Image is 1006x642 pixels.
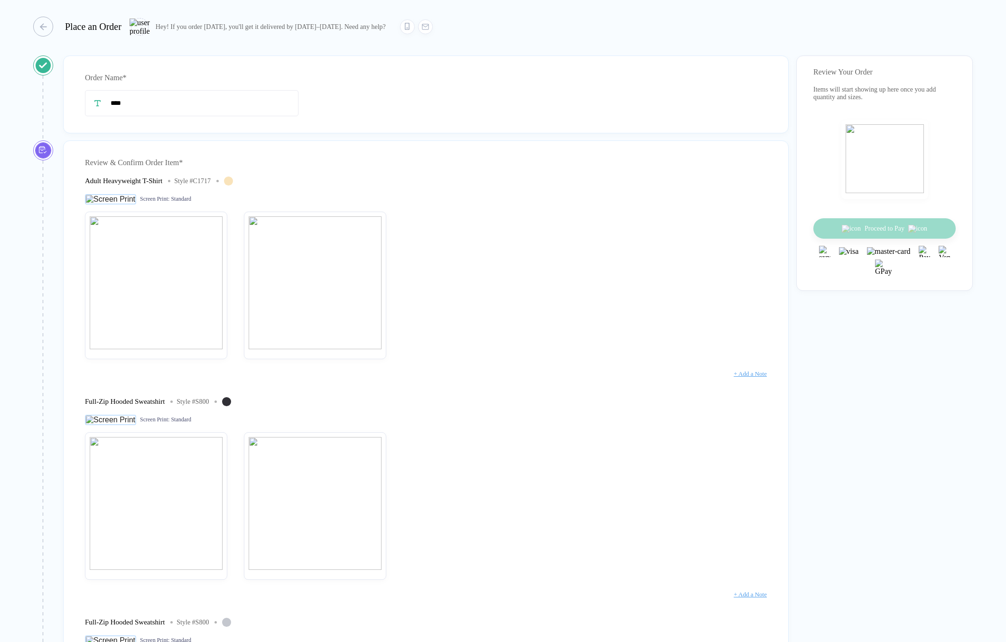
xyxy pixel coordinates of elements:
[867,247,910,256] img: master-card
[734,591,767,598] span: + Add a Note
[819,246,830,257] img: express
[156,23,386,31] div: Hey! If you order [DATE], you'll get it delivered by [DATE]–[DATE]. Need any help?
[174,177,211,185] div: Style # C1717
[85,155,767,170] div: Review & Confirm Order Item
[90,216,223,349] img: 0d4e0458-53ba-44da-b86f-827abf6586cf_nt_front_1754588646138.jpg
[813,86,956,101] div: Items will start showing up here once you add quantity and sizes.
[90,437,223,570] img: c323f95a-a407-48cc-b32f-bf294e5af3b6_nt_front_1754640330217.jpg
[85,194,136,205] img: Screen Print
[85,177,162,185] div: Adult Heavyweight T-Shirt
[140,195,169,203] span: Screen Print :
[177,619,209,626] div: Style # S800
[875,260,894,279] img: GPay
[177,398,209,406] div: Style # S800
[140,416,169,423] span: Screen Print :
[85,415,136,425] img: Screen Print
[171,195,191,203] span: Standard
[130,19,150,35] img: user profile
[846,124,924,193] img: shopping_bag.png
[65,21,121,32] div: Place an Order
[734,366,767,381] button: + Add a Note
[85,618,165,626] div: Full-Zip Hooded Sweatshirt
[919,246,930,257] img: Paypal
[249,437,382,570] img: c323f95a-a407-48cc-b32f-bf294e5af3b6_nt_back_1754640330229.jpg
[85,398,165,406] div: Full-Zip Hooded Sweatshirt
[734,587,767,602] button: + Add a Note
[249,216,382,349] img: 0d4e0458-53ba-44da-b86f-827abf6586cf_nt_back_1754588646140.jpg
[734,370,767,377] span: + Add a Note
[839,247,859,256] img: visa
[171,416,191,423] span: Standard
[939,246,950,257] img: Venmo
[813,68,956,76] div: Review Your Order
[85,70,767,85] div: Order Name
